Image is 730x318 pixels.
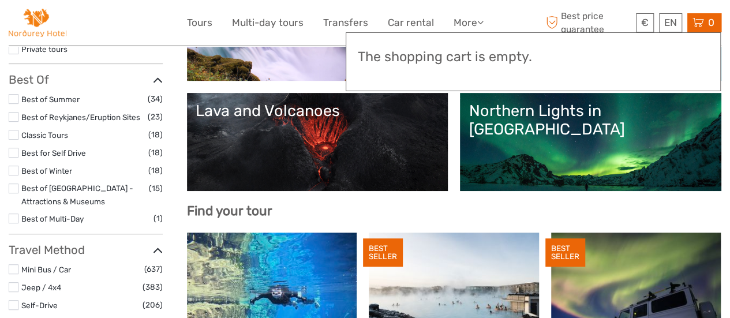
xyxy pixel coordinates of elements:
a: Best of Reykjanes/Eruption Sites [21,113,140,122]
a: Northern Lights in [GEOGRAPHIC_DATA] [469,102,713,182]
span: (18) [148,146,163,159]
a: Best of Summer [21,95,80,104]
a: Private tours [21,44,68,54]
span: (637) [144,263,163,276]
a: Transfers [323,14,368,31]
a: Best of Winter [21,166,72,175]
span: (1) [154,212,163,225]
a: Best of [GEOGRAPHIC_DATA] - Attractions & Museums [21,184,133,206]
span: (18) [148,128,163,141]
a: Jeep / 4x4 [21,283,61,292]
h3: The shopping cart is empty. [358,49,709,65]
span: (383) [143,280,163,294]
a: Best of Multi-Day [21,214,84,223]
span: (15) [149,182,163,195]
div: Northern Lights in [GEOGRAPHIC_DATA] [469,102,713,139]
a: Lava and Volcanoes [196,102,440,182]
div: BEST SELLER [363,238,403,267]
a: Car rental [388,14,434,31]
a: Mini Bus / Car [21,265,71,274]
b: Find your tour [187,203,272,219]
div: EN [659,13,682,32]
span: (23) [148,110,163,124]
a: Classic Tours [21,130,68,140]
span: Best price guarantee [543,10,633,35]
h3: Best Of [9,73,163,87]
h3: Travel Method [9,243,163,257]
span: (206) [143,298,163,312]
a: Tours [187,14,212,31]
span: (34) [148,92,163,106]
a: Multi-day tours [232,14,304,31]
a: Self-Drive [21,301,58,310]
a: Best for Self Drive [21,148,86,158]
span: (18) [148,164,163,177]
span: 0 [706,17,716,28]
span: € [641,17,649,28]
div: Lava and Volcanoes [196,102,440,120]
div: BEST SELLER [545,238,585,267]
a: More [454,14,484,31]
img: Norðurey Hótel [9,9,66,37]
